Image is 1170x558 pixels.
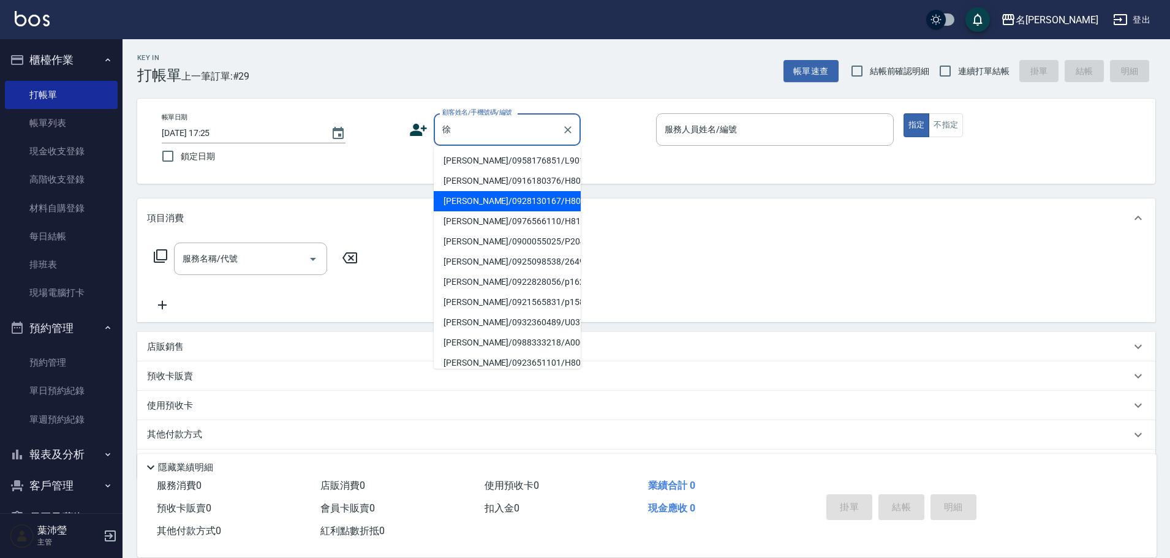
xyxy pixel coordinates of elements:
span: 店販消費 0 [320,480,365,491]
span: 扣入金 0 [485,502,519,514]
button: 預約管理 [5,312,118,344]
h3: 打帳單 [137,67,181,84]
button: 帳單速查 [783,60,839,83]
li: [PERSON_NAME]/0932360489/U037 [434,312,581,333]
span: 連續打單結帳 [958,65,1010,78]
div: 名[PERSON_NAME] [1016,12,1098,28]
a: 每日結帳 [5,222,118,251]
a: 預約管理 [5,349,118,377]
button: 不指定 [929,113,963,137]
div: 項目消費 [137,198,1155,238]
button: 指定 [904,113,930,137]
div: 其他付款方式 [137,420,1155,450]
li: [PERSON_NAME]/0976566110/H8117 [434,211,581,232]
span: 預收卡販賣 0 [157,502,211,514]
button: Clear [559,121,576,138]
a: 單週預約紀錄 [5,405,118,434]
label: 顧客姓名/手機號碼/編號 [442,108,512,117]
a: 現場電腦打卡 [5,279,118,307]
button: 名[PERSON_NAME] [996,7,1103,32]
a: 帳單列表 [5,109,118,137]
p: 主管 [37,537,100,548]
li: [PERSON_NAME]/0922828056/p1624 [434,272,581,292]
a: 單日預約紀錄 [5,377,118,405]
li: [PERSON_NAME]/0925098538/2649 [434,252,581,272]
a: 現金收支登錄 [5,137,118,165]
a: 排班表 [5,251,118,279]
li: [PERSON_NAME]/0916180376/H8093 [434,171,581,191]
button: save [965,7,990,32]
span: 業績合計 0 [648,480,695,491]
span: 使用預收卡 0 [485,480,539,491]
li: [PERSON_NAME]/0988333218/A0004 [434,333,581,353]
p: 店販銷售 [147,341,184,353]
span: 服務消費 0 [157,480,202,491]
span: 鎖定日期 [181,150,215,163]
span: 其他付款方式 0 [157,525,221,537]
a: 打帳單 [5,81,118,109]
button: Choose date, selected date is 2025-08-23 [323,119,353,148]
button: 登出 [1108,9,1155,31]
button: 報表及分析 [5,439,118,470]
button: 櫃檯作業 [5,44,118,76]
li: [PERSON_NAME]/0921565831/p1587 [434,292,581,312]
div: 預收卡販賣 [137,361,1155,391]
span: 現金應收 0 [648,502,695,514]
button: 員工及薪資 [5,502,118,533]
h5: 葉沛瑩 [37,524,100,537]
span: 會員卡販賣 0 [320,502,375,514]
li: [PERSON_NAME]/0900055025/P2043 [434,232,581,252]
li: [PERSON_NAME]/0958176851/L9011 [434,151,581,171]
p: 預收卡販賣 [147,370,193,383]
li: [PERSON_NAME]/0923651101/H8085 [434,353,581,373]
span: 結帳前確認明細 [870,65,930,78]
p: 其他付款方式 [147,428,208,442]
h2: Key In [137,54,181,62]
p: 使用預收卡 [147,399,193,412]
span: 上一筆訂單:#29 [181,69,250,84]
li: [PERSON_NAME]/0928130167/H8040 [434,191,581,211]
p: 隱藏業績明細 [158,461,213,474]
a: 材料自購登錄 [5,194,118,222]
button: Open [303,249,323,269]
div: 使用預收卡 [137,391,1155,420]
div: 備註及來源 [137,450,1155,479]
input: YYYY/MM/DD hh:mm [162,123,319,143]
button: 客戶管理 [5,470,118,502]
span: 紅利點數折抵 0 [320,525,385,537]
label: 帳單日期 [162,113,187,122]
img: Logo [15,11,50,26]
img: Person [10,524,34,548]
div: 店販銷售 [137,332,1155,361]
p: 項目消費 [147,212,184,225]
a: 高階收支登錄 [5,165,118,194]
